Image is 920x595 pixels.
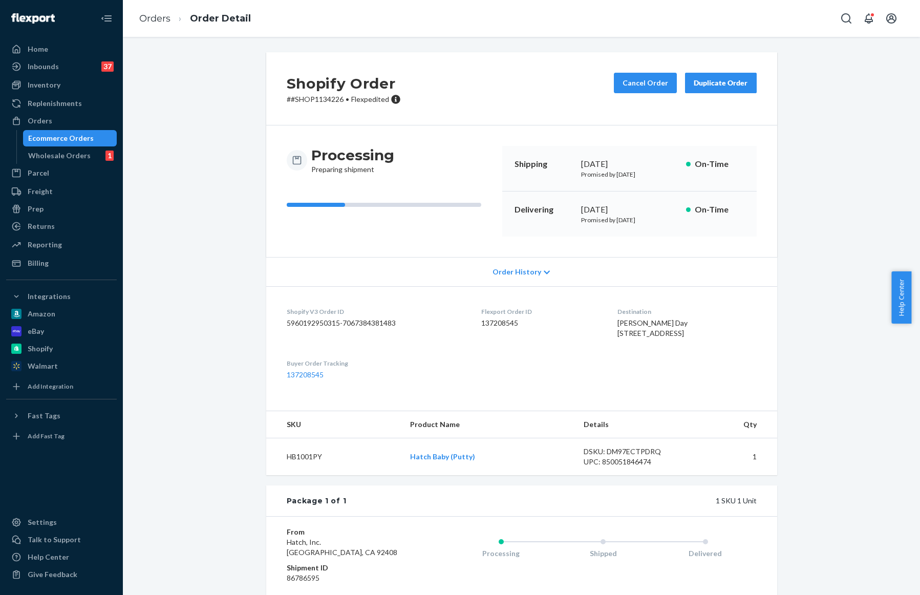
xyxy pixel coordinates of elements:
dt: Flexport Order ID [481,307,601,316]
a: Reporting [6,237,117,253]
a: Inbounds37 [6,58,117,75]
a: Replenishments [6,95,117,112]
div: Reporting [28,240,62,250]
div: 1 [105,151,114,161]
th: Qty [688,411,777,438]
th: Details [575,411,688,438]
button: Open Search Box [836,8,857,29]
span: Flexpedited [351,95,389,103]
a: Freight [6,183,117,200]
dd: 5960192950315-7067384381483 [287,318,465,328]
a: Prep [6,201,117,217]
th: Product Name [402,411,575,438]
iframe: Opens a widget where you can chat to one of our agents [855,564,910,590]
div: Add Fast Tag [28,432,65,440]
span: [PERSON_NAME] Day [STREET_ADDRESS] [617,318,688,337]
dt: Shipment ID [287,563,409,573]
td: 1 [688,438,777,476]
button: Talk to Support [6,532,117,548]
p: On-Time [695,158,744,170]
div: Ecommerce Orders [28,133,94,143]
a: Orders [6,113,117,129]
div: Wholesale Orders [28,151,91,161]
p: # #SHOP1134226 [287,94,401,104]
dt: From [287,527,409,537]
a: Walmart [6,358,117,374]
dt: Buyer Order Tracking [287,359,465,368]
button: Cancel Order [614,73,677,93]
div: DSKU: DM97ECTPDRQ [584,447,680,457]
div: Duplicate Order [694,78,748,88]
dd: 86786595 [287,573,409,583]
div: Preparing shipment [311,146,394,175]
a: Orders [139,13,170,24]
button: Help Center [891,271,911,324]
a: Order Detail [190,13,251,24]
a: Home [6,41,117,57]
p: On-Time [695,204,744,216]
p: Delivering [515,204,573,216]
a: Hatch Baby (Putty) [410,452,475,461]
div: Delivered [654,548,757,559]
button: Close Navigation [96,8,117,29]
th: SKU [266,411,402,438]
div: [DATE] [581,158,678,170]
img: Flexport logo [11,13,55,24]
a: Help Center [6,549,117,565]
button: Open account menu [881,8,902,29]
span: Hatch, Inc. [GEOGRAPHIC_DATA], CA 92408 [287,538,397,557]
a: Amazon [6,306,117,322]
div: Prep [28,204,44,214]
div: Inbounds [28,61,59,72]
div: Walmart [28,361,58,371]
div: Home [28,44,48,54]
div: Orders [28,116,52,126]
a: Wholesale Orders1 [23,147,117,164]
div: Fast Tags [28,411,60,421]
dt: Shopify V3 Order ID [287,307,465,316]
div: Amazon [28,309,55,319]
td: HB1001PY [266,438,402,476]
a: Billing [6,255,117,271]
span: Order History [493,267,541,277]
a: Shopify [6,341,117,357]
div: UPC: 850051846474 [584,457,680,467]
div: Inventory [28,80,60,90]
ol: breadcrumbs [131,4,259,34]
a: Returns [6,218,117,235]
div: Freight [28,186,53,197]
a: Parcel [6,165,117,181]
p: Shipping [515,158,573,170]
a: Add Fast Tag [6,428,117,444]
a: Settings [6,514,117,530]
div: Returns [28,221,55,231]
div: Processing [450,548,552,559]
div: Settings [28,517,57,527]
div: Add Integration [28,382,73,391]
button: Open notifications [859,8,879,29]
div: Shipped [552,548,654,559]
a: Ecommerce Orders [23,130,117,146]
dd: 137208545 [481,318,601,328]
button: Give Feedback [6,566,117,583]
a: eBay [6,323,117,339]
div: Talk to Support [28,535,81,545]
p: Promised by [DATE] [581,216,678,224]
div: Help Center [28,552,69,562]
button: Fast Tags [6,408,117,424]
div: Shopify [28,344,53,354]
div: Package 1 of 1 [287,496,347,506]
div: eBay [28,326,44,336]
div: Billing [28,258,49,268]
a: 137208545 [287,370,324,379]
div: 1 SKU 1 Unit [346,496,756,506]
a: Add Integration [6,378,117,395]
p: Promised by [DATE] [581,170,678,179]
div: Integrations [28,291,71,302]
div: Parcel [28,168,49,178]
div: 37 [101,61,114,72]
div: [DATE] [581,204,678,216]
h2: Shopify Order [287,73,401,94]
div: Replenishments [28,98,82,109]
